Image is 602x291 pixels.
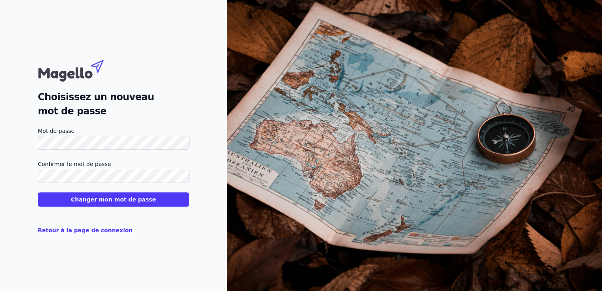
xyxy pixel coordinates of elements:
label: Mot de passe [38,126,189,136]
img: Magello [38,56,121,84]
button: Changer mon mot de passe [38,192,189,207]
h2: Choisissez un nouveau mot de passe [38,90,189,118]
a: Retour à la page de connexion [38,227,133,233]
label: Confirmer le mot de passe [38,159,189,169]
